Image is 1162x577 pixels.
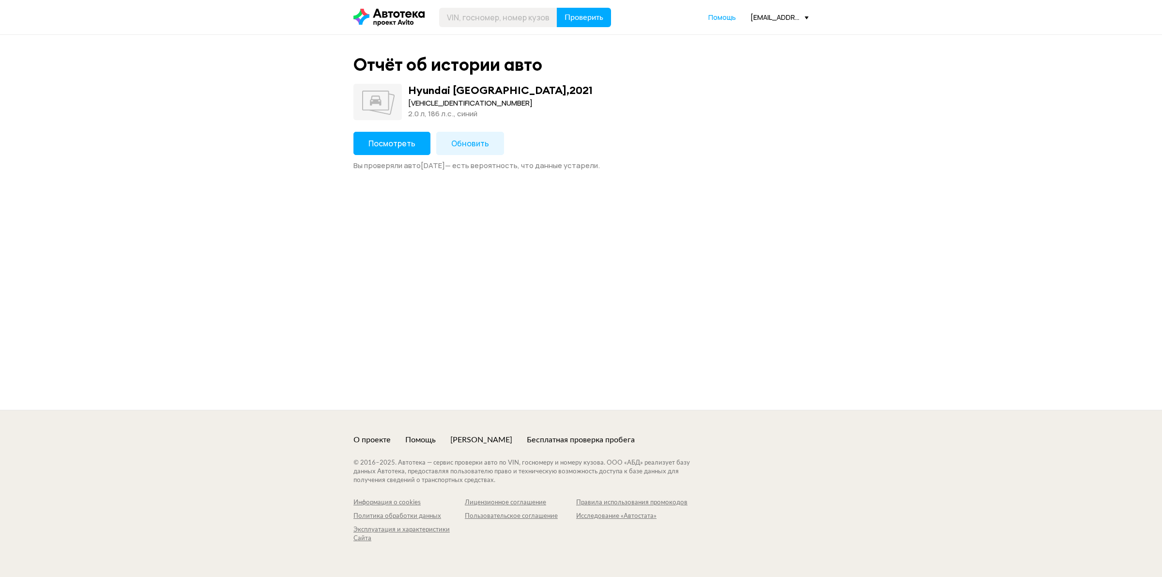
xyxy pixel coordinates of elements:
[465,499,576,507] a: Лицензионное соглашение
[565,14,603,21] span: Проверить
[557,8,611,27] button: Проверить
[439,8,557,27] input: VIN, госномер, номер кузова
[405,435,436,445] a: Помощь
[408,84,593,96] div: Hyundai [GEOGRAPHIC_DATA] , 2021
[576,512,688,521] a: Исследование «Автостата»
[436,132,504,155] button: Обновить
[576,499,688,507] a: Правила использования промокодов
[353,512,465,521] a: Политика обработки данных
[353,499,465,507] a: Информация о cookies
[353,161,809,171] div: Вы проверяли авто [DATE] — есть вероятность, что данные устарели.
[527,435,635,445] a: Бесплатная проверка пробега
[353,526,465,543] a: Эксплуатация и характеристики Сайта
[408,98,593,109] div: [VEHICLE_IDENTIFICATION_NUMBER]
[353,54,542,75] div: Отчёт об истории авто
[708,13,736,22] a: Помощь
[353,459,709,485] div: © 2016– 2025 . Автотека — сервис проверки авто по VIN, госномеру и номеру кузова. ООО «АБД» реали...
[408,109,593,119] div: 2.0 л, 186 л.c., синий
[450,435,512,445] a: [PERSON_NAME]
[353,132,430,155] button: Посмотреть
[368,138,415,149] span: Посмотреть
[465,512,576,521] a: Пользовательское соглашение
[353,435,391,445] a: О проекте
[750,13,809,22] div: [EMAIL_ADDRESS][DOMAIN_NAME]
[451,138,489,149] span: Обновить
